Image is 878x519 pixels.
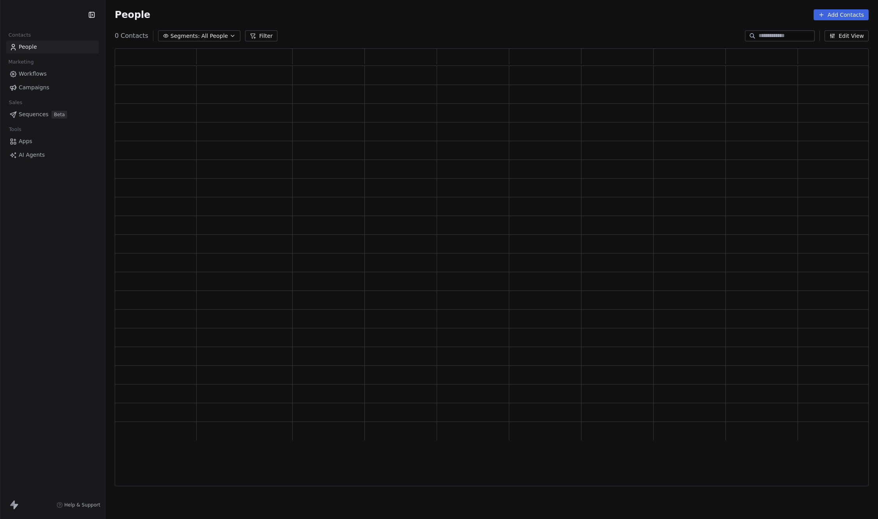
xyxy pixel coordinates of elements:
[19,83,49,92] span: Campaigns
[171,32,200,40] span: Segments:
[6,81,99,94] a: Campaigns
[5,97,26,108] span: Sales
[115,66,870,487] div: grid
[825,30,869,41] button: Edit View
[814,9,869,20] button: Add Contacts
[115,9,150,21] span: People
[19,70,47,78] span: Workflows
[201,32,228,40] span: All People
[19,43,37,51] span: People
[6,149,99,161] a: AI Agents
[5,56,37,68] span: Marketing
[57,502,100,508] a: Help & Support
[19,151,45,159] span: AI Agents
[115,31,148,41] span: 0 Contacts
[6,135,99,148] a: Apps
[6,67,99,80] a: Workflows
[6,108,99,121] a: SequencesBeta
[19,110,48,119] span: Sequences
[6,41,99,53] a: People
[52,111,67,119] span: Beta
[5,124,25,135] span: Tools
[245,30,277,41] button: Filter
[19,137,32,145] span: Apps
[64,502,100,508] span: Help & Support
[5,29,34,41] span: Contacts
